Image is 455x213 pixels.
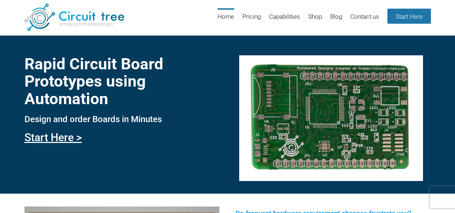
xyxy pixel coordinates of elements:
a: Capabilities [269,8,300,32]
a: Pricing [242,8,261,32]
h1: Rapid Circuit Board Prototypes using Automation [24,55,219,107]
a: Start Here > [24,131,82,144]
a: Start Here [387,9,431,24]
a: Blog [330,8,342,32]
a: Home [218,8,234,32]
a: Shop [308,8,322,32]
img: Circuit Tree [24,4,124,31]
h3: Design and order Boards in Minutes [24,115,219,124]
a: Contact us [350,8,379,32]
